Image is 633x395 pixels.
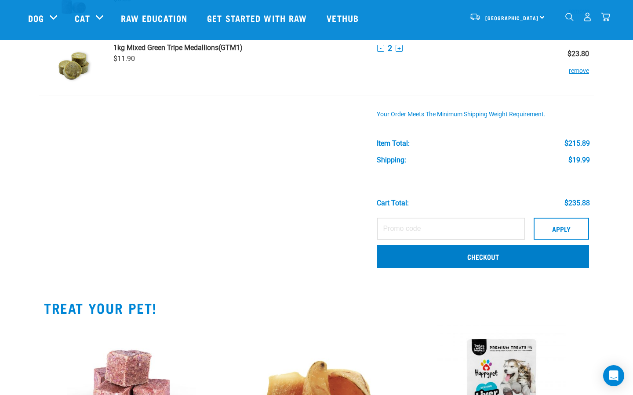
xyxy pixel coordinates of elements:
[377,218,525,240] input: Promo code
[318,0,370,36] a: Vethub
[377,140,410,147] div: Item Total:
[564,199,590,207] div: $235.88
[377,156,406,164] div: Shipping:
[565,13,574,21] img: home-icon-1@2x.png
[469,13,481,21] img: van-moving.png
[198,0,318,36] a: Get started with Raw
[601,12,610,22] img: home-icon@2x.png
[603,365,624,386] div: Open Intercom Messenger
[28,11,44,25] a: Dog
[485,16,538,19] span: [GEOGRAPHIC_DATA]
[112,0,198,36] a: Raw Education
[113,54,135,63] span: $11.90
[583,12,592,22] img: user.png
[51,43,96,89] img: Mixed Green Tripe Medallions
[388,43,392,53] span: 2
[377,199,409,207] div: Cart total:
[113,43,367,52] a: 1kg Mixed Green Tripe Medallions(GTM1)
[539,36,594,96] td: $23.80
[44,300,589,316] h2: TREAT YOUR PET!
[377,111,590,118] div: Your order meets the minimum shipping weight requirement.
[564,140,590,147] div: $215.89
[75,11,90,25] a: Cat
[113,43,218,52] strong: 1kg Mixed Green Tripe Medallions
[568,156,590,164] div: $19.99
[377,245,589,268] a: Checkout
[396,45,403,52] button: +
[569,58,589,75] button: remove
[534,218,589,240] button: Apply
[377,45,384,52] button: -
